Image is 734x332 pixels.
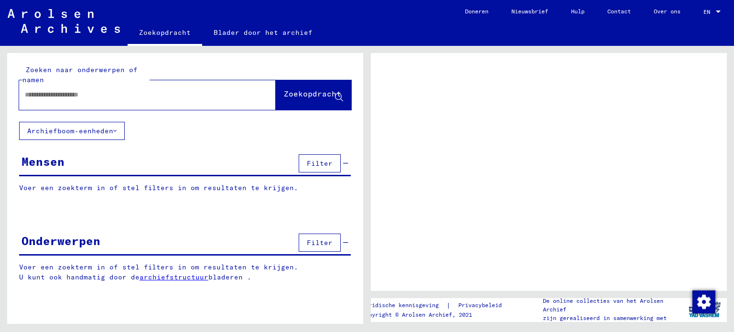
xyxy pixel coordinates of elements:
[299,154,341,172] button: Filter
[458,301,502,309] font: Privacybeleid
[19,273,140,281] font: U kunt ook handmatig door de
[607,8,631,15] font: Contact
[140,273,208,281] a: archiefstructuur
[692,290,715,313] div: Wijzigingstoestemming
[703,8,710,15] font: EN
[27,127,113,135] font: Archiefboom-eenheden
[543,314,667,321] font: zijn gerealiseerd in samenwerking met
[284,89,341,98] font: Zoekopdracht
[362,300,446,311] a: Juridische kennisgeving
[687,298,723,321] img: yv_logo.png
[465,8,488,15] font: Doneren
[362,301,439,309] font: Juridische kennisgeving
[19,122,125,140] button: Archiefboom-eenheden
[571,8,584,15] font: Hulp
[214,28,313,37] font: Blader door het archief
[128,21,202,46] a: Zoekopdracht
[139,28,191,37] font: Zoekopdracht
[22,234,100,248] font: Onderwerpen
[307,238,333,247] font: Filter
[307,159,333,168] font: Filter
[202,21,324,44] a: Blader door het archief
[511,8,548,15] font: Nieuwsbrief
[276,80,351,110] button: Zoekopdracht
[8,9,120,33] img: Arolsen_neg.svg
[362,311,472,318] font: Copyright © Arolsen Archief, 2021
[692,290,715,313] img: Wijzigingstoestemming
[299,234,341,252] button: Filter
[22,154,65,169] font: Mensen
[654,8,680,15] font: Over ons
[19,263,298,271] font: Voer een zoekterm in of stel filters in om resultaten te krijgen.
[19,183,298,192] font: Voer een zoekterm in of stel filters in om resultaten te krijgen.
[208,273,251,281] font: bladeren .
[446,301,451,310] font: |
[22,65,138,84] font: Zoeken naar onderwerpen of namen
[451,300,513,311] a: Privacybeleid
